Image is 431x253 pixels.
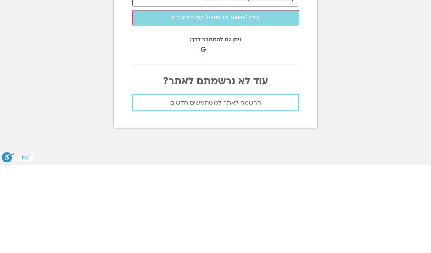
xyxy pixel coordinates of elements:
[132,48,299,55] h2: כניסה למנוי שלך
[199,126,279,143] div: כניסה באמצעות חשבון Google. פתיחה בכרטיסייה חדשה
[132,79,299,94] input: האימייל איתו נרשמת לאתר
[170,187,261,194] span: הרשמה לאתר למשתמשים חדשים
[132,98,299,113] button: שלח [PERSON_NAME] קוד התחברות
[132,58,299,72] p: על מנת להתחבר לתודעה בריאה יש לרשום את כתובת [DEMOGRAPHIC_DATA] שאיתה נרשמת לאתר
[132,182,299,199] a: הרשמה לאתר למשתמשים חדשים
[132,163,299,174] p: עוד לא נרשמתם לאתר?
